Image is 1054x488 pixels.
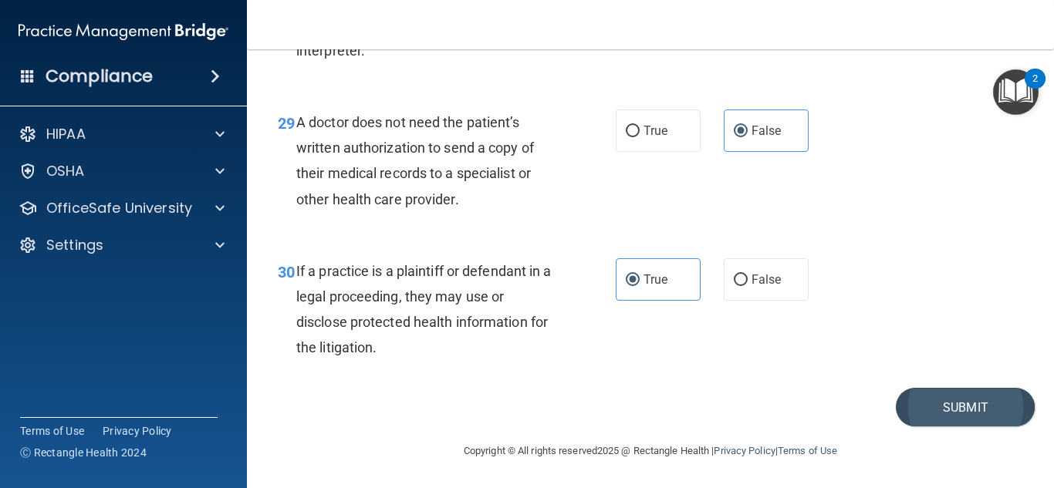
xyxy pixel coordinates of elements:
div: 2 [1032,79,1038,99]
h4: Compliance [46,66,153,87]
a: HIPAA [19,125,225,143]
a: Settings [19,236,225,254]
a: Privacy Policy [714,445,775,456]
button: Submit [896,388,1035,427]
span: 30 [278,263,295,281]
span: If a practice is a plaintiff or defendant in a legal proceeding, they may use or disclose protect... [296,263,552,356]
button: Open Resource Center, 2 new notifications [993,69,1039,115]
span: A doctor does not need the patient’s written authorization to send a copy of their medical record... [296,114,534,207]
a: OSHA [19,162,225,180]
input: False [734,274,748,286]
input: False [734,126,748,137]
p: OSHA [46,162,85,180]
input: True [626,274,640,286]
span: Ⓒ Rectangle Health 2024 [20,445,147,460]
span: False [752,123,782,138]
span: True [644,123,667,138]
input: True [626,126,640,137]
span: 29 [278,114,295,133]
p: OfficeSafe University [46,199,192,217]
p: Settings [46,236,103,254]
p: HIPAA [46,125,86,143]
a: Privacy Policy [103,423,172,439]
span: False [752,272,782,287]
div: Copyright © All rights reserved 2025 @ Rectangle Health | | [369,426,932,476]
span: True [644,272,667,287]
img: PMB logo [19,16,228,47]
a: Terms of Use [20,423,84,439]
a: OfficeSafe University [19,199,225,217]
a: Terms of Use [778,445,837,456]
